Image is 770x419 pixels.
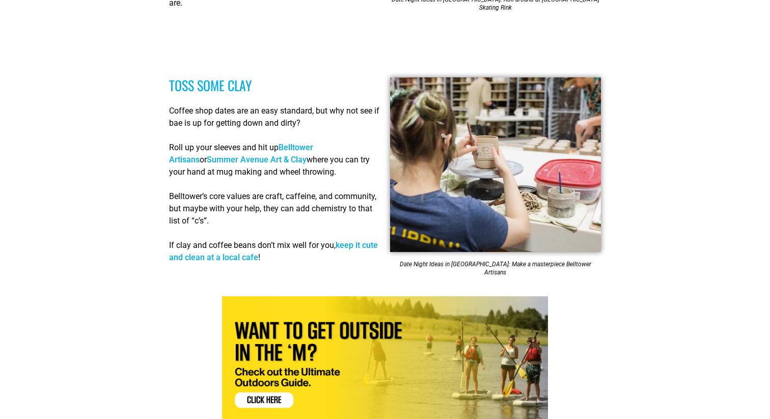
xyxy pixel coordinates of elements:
a: keep it cute and clean at a local cafe [169,240,378,262]
p: Coffee shop dates are an easy standard, but why not see if bae is up for getting down and dirty? [169,105,380,129]
img: A group working in a pottery studio in Memphis. [390,77,601,252]
a: Summer Avenue Art & Clay [207,155,307,164]
p: Belltower’s core values are craft, caffeine, and community, but maybe with your help, they can ad... [169,190,380,227]
a: Belltower Artisans [169,143,313,164]
figcaption: Date Night Ideas in [GEOGRAPHIC_DATA]: Make a masterpiece Belltower Artisans [390,260,601,276]
p: Roll up your sleeves and hit up or where you can try your hand at mug making and wheel throwing. [169,142,380,178]
p: If clay and coffee beans don’t mix well for you, ! [169,239,380,264]
h3: Toss some clay [169,77,380,93]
